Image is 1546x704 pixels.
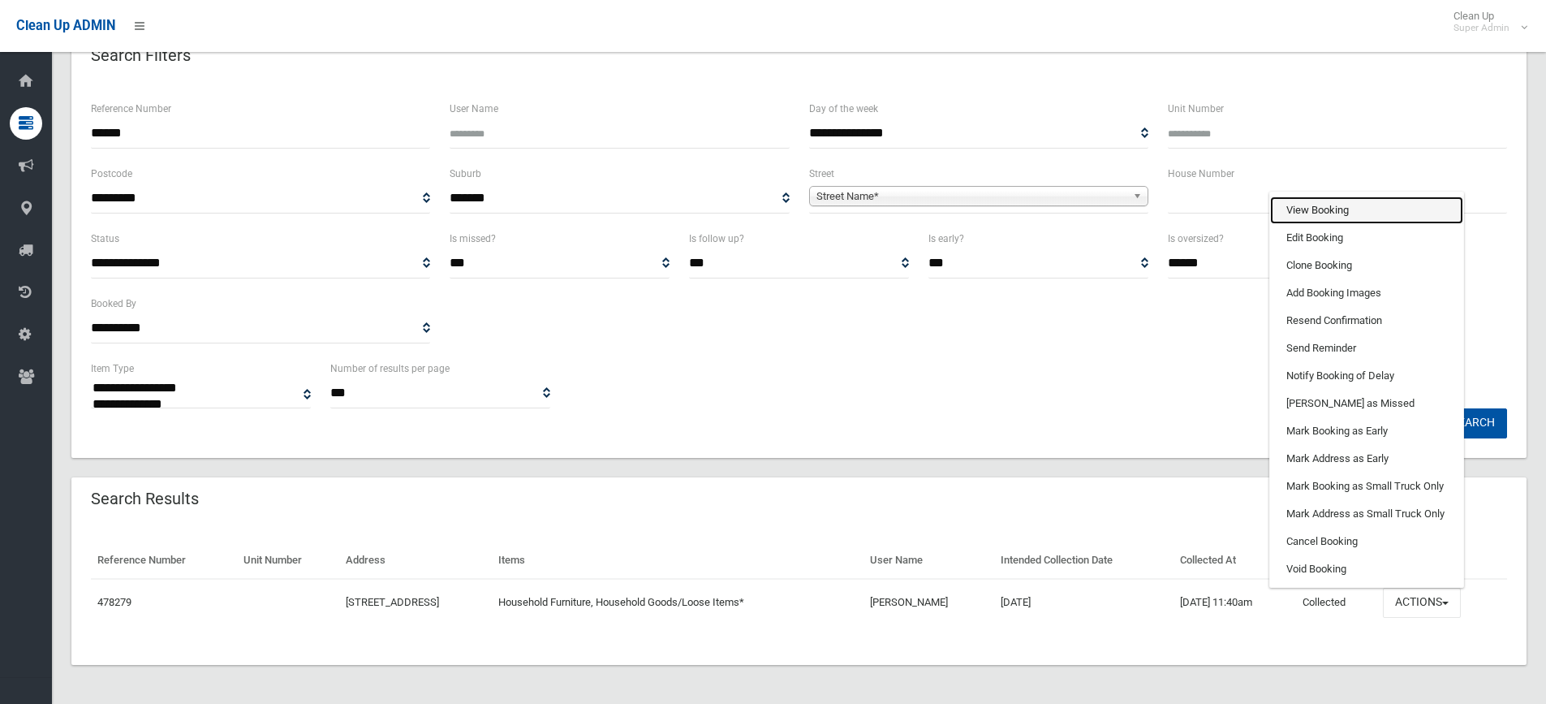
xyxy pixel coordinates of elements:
[450,100,498,118] label: User Name
[1270,279,1463,307] a: Add Booking Images
[994,579,1173,626] td: [DATE]
[809,165,834,183] label: Street
[1168,165,1234,183] label: House Number
[339,542,492,579] th: Address
[1453,22,1509,34] small: Super Admin
[91,165,132,183] label: Postcode
[330,360,450,378] label: Number of results per page
[863,542,994,579] th: User Name
[1270,362,1463,390] a: Notify Booking of Delay
[16,18,115,33] span: Clean Up ADMIN
[1270,473,1463,500] a: Mark Booking as Small Truck Only
[91,230,119,248] label: Status
[1270,224,1463,252] a: Edit Booking
[71,483,218,515] header: Search Results
[1440,408,1507,438] button: Search
[91,360,134,378] label: Item Type
[1270,197,1463,224] a: View Booking
[97,596,131,608] a: 478279
[1270,335,1463,362] a: Send Reminder
[689,230,744,248] label: Is follow up?
[1270,307,1463,335] a: Resend Confirmation
[816,187,1126,206] span: Street Name*
[346,596,439,608] a: [STREET_ADDRESS]
[1270,555,1463,583] a: Void Booking
[91,100,171,118] label: Reference Number
[91,295,136,313] label: Booked By
[450,230,496,248] label: Is missed?
[91,542,237,579] th: Reference Number
[1383,588,1461,618] button: Actions
[1270,417,1463,445] a: Mark Booking as Early
[237,542,339,579] th: Unit Number
[1270,252,1463,279] a: Clone Booking
[450,165,481,183] label: Suburb
[1270,390,1463,417] a: [PERSON_NAME] as Missed
[1168,230,1224,248] label: Is oversized?
[492,579,863,626] td: Household Furniture, Household Goods/Loose Items*
[1270,500,1463,528] a: Mark Address as Small Truck Only
[1445,10,1526,34] span: Clean Up
[863,579,994,626] td: [PERSON_NAME]
[1168,100,1224,118] label: Unit Number
[492,542,863,579] th: Items
[71,40,210,71] header: Search Filters
[809,100,878,118] label: Day of the week
[928,230,964,248] label: Is early?
[1296,579,1376,626] td: Collected
[1270,445,1463,473] a: Mark Address as Early
[1270,528,1463,555] a: Cancel Booking
[1173,542,1296,579] th: Collected At
[1173,579,1296,626] td: [DATE] 11:40am
[994,542,1173,579] th: Intended Collection Date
